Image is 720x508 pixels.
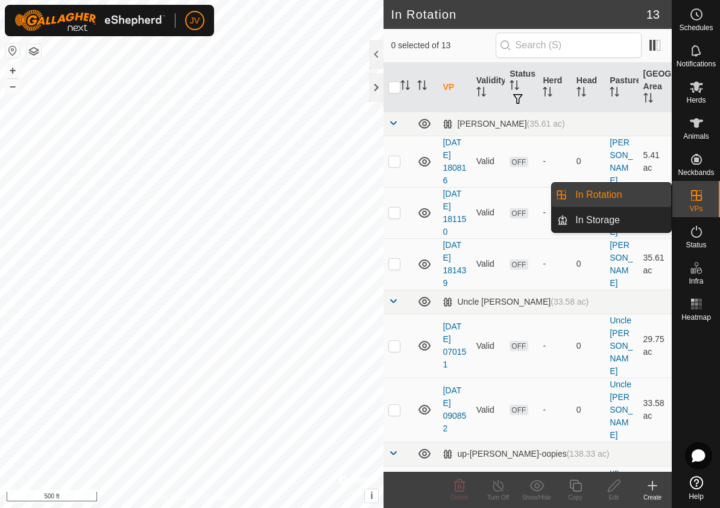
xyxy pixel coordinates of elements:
a: [PERSON_NAME] [610,138,633,185]
p-sorticon: Activate to sort [643,95,653,104]
a: In Rotation [568,183,671,207]
input: Search (S) [496,33,642,58]
p-sorticon: Activate to sort [476,89,486,98]
span: (138.33 ac) [567,449,610,459]
p-sorticon: Activate to sort [543,89,552,98]
span: Help [689,493,704,500]
p-sorticon: Activate to sort [400,82,410,92]
span: i [370,491,373,501]
h2: In Rotation [391,7,646,22]
a: [DATE] 070151 [443,322,466,369]
th: Herd [538,63,571,112]
td: Valid [472,238,505,290]
span: Animals [683,133,709,140]
span: (35.61 ac) [527,119,565,129]
div: - [543,340,566,352]
span: Heatmap [681,314,711,321]
div: Uncle [PERSON_NAME] [443,297,589,307]
td: 0 [572,136,605,187]
a: Uncle [PERSON_NAME] [610,379,633,440]
span: OFF [510,341,528,351]
button: + [5,63,20,78]
li: In Storage [552,208,671,232]
a: [DATE] 181439 [443,240,466,288]
span: In Rotation [575,188,622,202]
span: VPs [689,205,703,212]
th: [GEOGRAPHIC_DATA] Area [639,63,672,112]
a: Privacy Policy [144,492,189,503]
span: 0 selected of 13 [391,39,495,52]
a: In Storage [568,208,671,232]
p-sorticon: Activate to sort [576,89,586,98]
span: OFF [510,208,528,218]
div: Edit [595,493,633,502]
span: OFF [510,405,528,415]
td: 0 [572,238,605,290]
div: Copy [556,493,595,502]
div: - [543,258,566,270]
div: Turn Off [479,493,517,502]
span: Herds [686,97,706,104]
a: Contact Us [204,492,239,503]
td: Valid [472,314,505,378]
th: Validity [472,63,505,112]
button: Map Layers [27,44,41,59]
a: [DATE] 180816 [443,138,466,185]
div: Create [633,493,672,502]
span: Delete [451,494,469,501]
a: [DATE] 090852 [443,386,466,433]
div: up-[PERSON_NAME]-oopies [443,449,609,459]
td: Valid [472,187,505,238]
a: [PERSON_NAME] [610,189,633,237]
span: Schedules [679,24,713,31]
a: Help [672,471,720,505]
img: Gallagher Logo [14,10,165,31]
td: Valid [472,136,505,187]
a: Uncle [PERSON_NAME] [610,316,633,376]
span: Notifications [677,60,716,68]
th: Status [505,63,538,112]
td: 33.58 ac [639,378,672,442]
td: 5.41 ac [639,136,672,187]
th: VP [438,63,471,112]
span: Neckbands [678,169,714,176]
a: [DATE] 181150 [443,189,466,237]
div: - [543,206,566,219]
div: - [543,404,566,416]
button: – [5,79,20,94]
td: Valid [472,378,505,442]
a: [PERSON_NAME] [610,240,633,288]
button: i [365,489,378,503]
p-sorticon: Activate to sort [610,89,619,98]
span: In Storage [575,213,620,227]
span: OFF [510,259,528,270]
span: (33.58 ac) [551,297,589,306]
span: JV [190,14,200,27]
span: Status [686,241,706,249]
span: 13 [646,5,660,24]
p-sorticon: Activate to sort [417,82,427,92]
th: Head [572,63,605,112]
li: In Rotation [552,183,671,207]
span: Infra [689,278,703,285]
td: 29.75 ac [639,314,672,378]
div: Show/Hide [517,493,556,502]
button: Reset Map [5,43,20,58]
p-sorticon: Activate to sort [510,82,519,92]
td: 35.61 ac [639,238,672,290]
th: Pasture [605,63,638,112]
span: OFF [510,157,528,167]
div: - [543,155,566,168]
div: [PERSON_NAME] [443,119,564,129]
td: 0 [572,314,605,378]
td: 0 [572,378,605,442]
